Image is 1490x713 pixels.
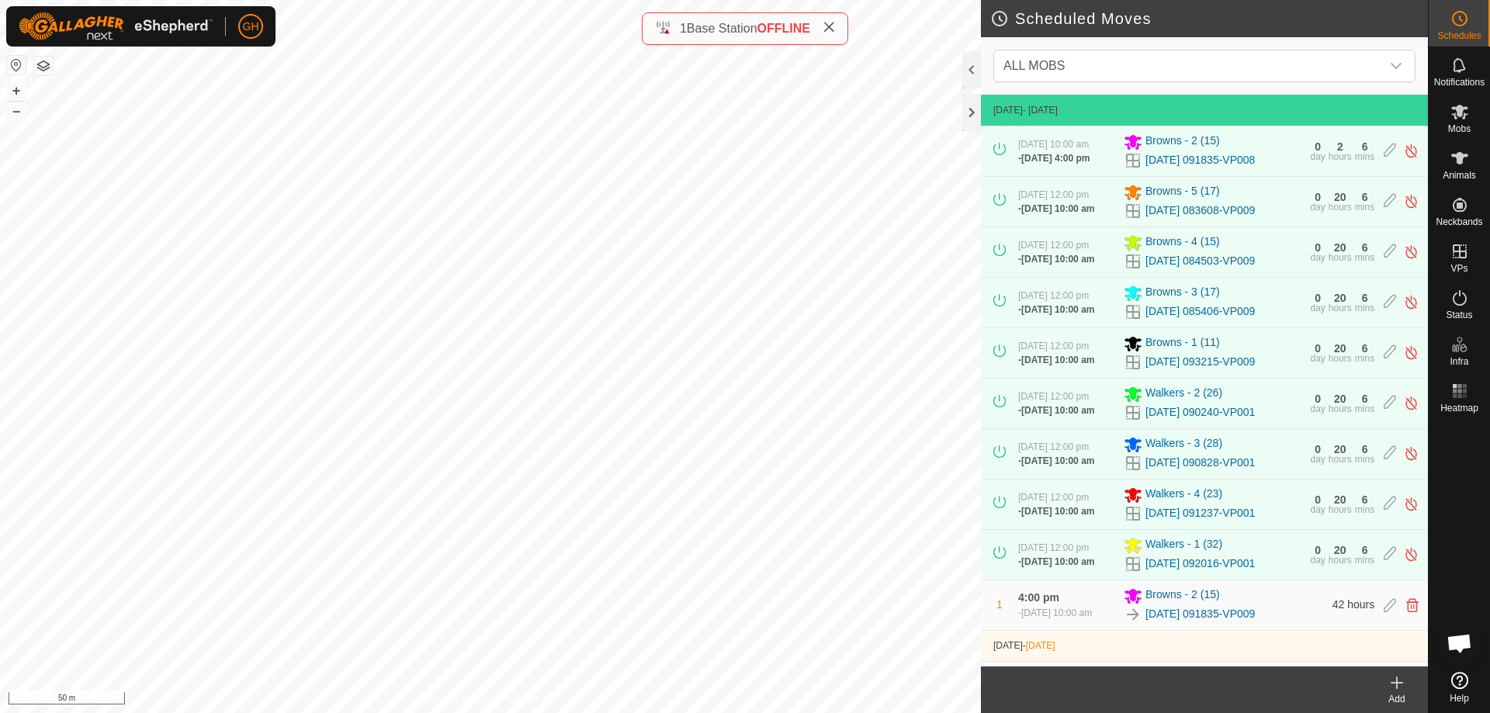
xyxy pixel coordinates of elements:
[1440,403,1478,413] span: Heatmap
[1448,124,1471,133] span: Mobs
[19,12,213,40] img: Gallagher Logo
[1429,666,1490,709] a: Help
[1450,357,1468,366] span: Infra
[993,105,1023,116] span: [DATE]
[1437,31,1481,40] span: Schedules
[1023,640,1055,651] span: -
[506,693,552,707] a: Contact Us
[680,22,687,35] span: 1
[7,56,26,74] button: Reset Map
[1450,264,1467,273] span: VPs
[243,19,259,35] span: GH
[1446,310,1472,320] span: Status
[687,22,757,35] span: Base Station
[1443,171,1476,180] span: Animals
[1023,105,1058,116] span: - [DATE]
[429,693,487,707] a: Privacy Policy
[757,22,810,35] span: OFFLINE
[993,640,1023,651] span: [DATE]
[1434,78,1485,87] span: Notifications
[1436,620,1483,666] a: Open chat
[1436,217,1482,227] span: Neckbands
[1026,640,1055,651] span: [DATE]
[1450,694,1469,703] span: Help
